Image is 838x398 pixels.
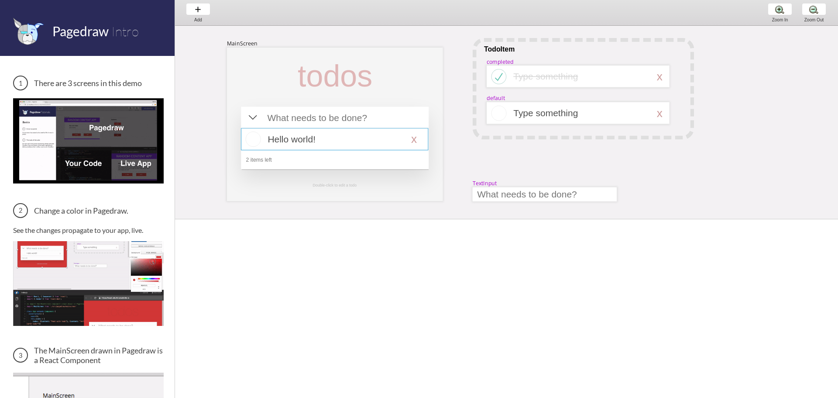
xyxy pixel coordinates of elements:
h3: The MainScreen drawn in Pagedraw is a React Component [13,346,164,365]
img: Change a color in Pagedraw [13,241,164,326]
h3: There are 3 screens in this demo [13,76,164,90]
div: x [657,107,663,120]
span: Pagedraw [52,23,109,39]
h3: Change a color in Pagedraw. [13,203,164,218]
div: MainScreen [227,40,258,47]
img: zoom-plus.png [775,5,784,14]
div: Add [182,17,215,22]
span: Intro [111,23,139,39]
img: favicon.png [13,17,44,45]
div: completed [487,58,514,65]
div: Zoom In [763,17,797,22]
p: See the changes propagate to your app, live. [13,226,164,234]
div: TextInput [473,180,497,187]
div: x [657,70,663,83]
div: default [487,94,505,102]
div: Zoom Out [797,17,831,22]
img: zoom-minus.png [809,5,818,14]
img: baseline-add-24px.svg [193,5,203,14]
img: 3 screens [13,98,164,183]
